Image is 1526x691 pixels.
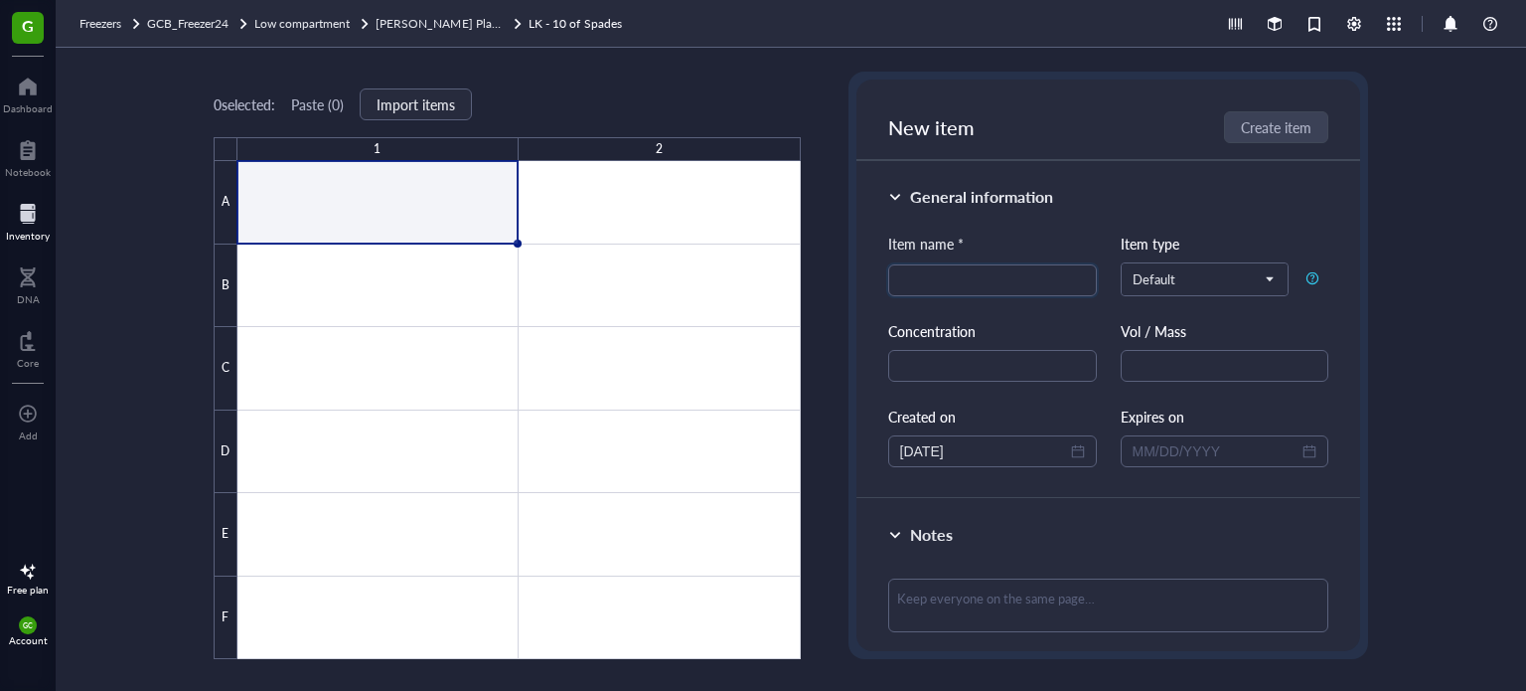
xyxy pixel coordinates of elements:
div: E [214,493,237,577]
a: Notebook [5,134,51,178]
div: Concentration [888,320,1097,342]
a: DNA [17,261,40,305]
a: Dashboard [3,71,53,114]
div: Item name [888,233,964,255]
div: D [214,411,237,494]
span: G [22,13,34,38]
span: New item [888,113,975,141]
div: Expires on [1121,406,1329,428]
a: Inventory [6,198,50,242]
span: GCB_Freezer24 [147,15,229,32]
span: Freezers [79,15,121,32]
div: A [214,161,237,245]
span: GC [23,621,33,630]
div: 1 [374,137,381,161]
button: Import items [360,88,472,120]
div: General information [910,185,1053,209]
div: Inventory [6,230,50,242]
div: Add [19,430,38,441]
div: F [214,577,237,660]
a: Low compartment[PERSON_NAME] Plastic Box [254,14,525,34]
div: Created on [888,406,1097,428]
span: Default [1133,270,1274,288]
span: Low compartment [254,15,350,32]
div: Vol / Mass [1121,320,1329,342]
div: Account [9,634,48,646]
div: Notebook [5,166,51,178]
span: Import items [377,96,455,112]
input: MM/DD/YYYY [900,440,1067,462]
div: 0 selected: [214,93,275,115]
a: Core [17,325,39,369]
div: Notes [910,523,953,547]
div: B [214,245,237,328]
div: 2 [656,137,663,161]
div: Dashboard [3,102,53,114]
a: LK - 10 of Spades [529,14,625,34]
button: Create item [1224,111,1328,143]
input: MM/DD/YYYY [1133,440,1299,462]
span: [PERSON_NAME] Plastic Box [376,15,533,32]
div: Item type [1121,233,1329,255]
button: Paste (0) [291,88,344,120]
div: C [214,327,237,411]
div: Free plan [7,584,49,596]
a: Freezers [79,14,143,34]
a: GCB_Freezer24 [147,14,250,34]
div: DNA [17,293,40,305]
div: Core [17,357,39,369]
